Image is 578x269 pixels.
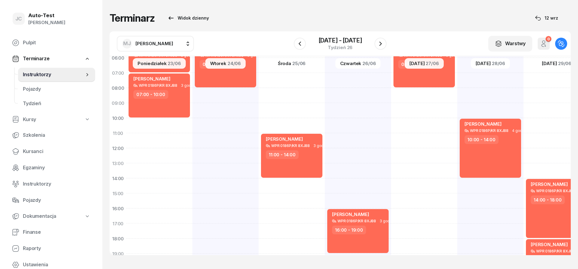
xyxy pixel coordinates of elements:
[536,249,575,253] div: WPR 0186P/KR 8XJ88
[278,61,291,66] span: Środa
[23,245,90,252] span: Raporty
[167,14,209,22] div: Widok dzienny
[23,164,90,172] span: Egzaminy
[531,181,568,187] span: [PERSON_NAME]
[110,141,126,156] div: 12:00
[110,80,126,95] div: 08:00
[319,45,362,50] div: Tydzień 26
[313,144,327,148] span: 3 godz.
[23,131,90,139] span: Szkolenia
[28,19,65,27] div: [PERSON_NAME]
[23,180,90,188] span: Instruktorzy
[135,41,173,46] span: [PERSON_NAME]
[7,161,95,175] a: Egzaminy
[110,246,126,261] div: 19:00
[23,116,36,124] span: Kursy
[23,100,90,108] span: Tydzień
[545,36,551,42] div: 0
[7,113,95,127] a: Kursy
[133,90,168,99] div: 07:00 - 10:00
[426,61,439,66] span: 27/06
[7,225,95,239] a: Finanse
[28,13,65,18] div: Auto-Test
[110,186,126,201] div: 15:00
[110,111,126,126] div: 10:00
[110,201,126,216] div: 16:00
[110,216,126,231] div: 17:00
[23,228,90,236] span: Finanse
[162,12,214,24] button: Widok dzienny
[271,144,310,148] div: WPR 0186P/KR 8XJ88
[512,129,525,133] span: 4 godz.
[110,95,126,111] div: 09:00
[530,12,564,24] button: 12 wrz
[332,211,369,217] span: [PERSON_NAME]
[110,50,126,65] div: 06:00
[340,61,362,66] span: Czwartek
[542,61,557,66] span: [DATE]
[181,83,194,88] span: 3 godz.
[476,61,491,66] span: [DATE]
[7,193,95,208] a: Pojazdy
[332,226,366,234] div: 16:00 - 19:00
[266,136,303,142] span: [PERSON_NAME]
[110,171,126,186] div: 14:00
[362,61,376,66] span: 26/06
[538,38,550,50] button: 0
[465,121,502,127] span: [PERSON_NAME]
[110,156,126,171] div: 13:00
[110,65,126,80] div: 07:00
[531,195,565,204] div: 14:00 - 18:00
[536,189,575,193] div: WPR 0186P/KR 8XJ88
[110,231,126,246] div: 18:00
[18,67,95,82] a: Instruktorzy
[123,41,131,46] span: MJ
[23,85,90,93] span: Pojazdy
[488,36,532,52] button: Warstwy
[15,16,22,21] span: JC
[110,126,126,141] div: 11:00
[23,55,49,63] span: Terminarze
[7,36,95,50] a: Pulpit
[18,82,95,96] a: Pojazdy
[7,144,95,159] a: Kursanci
[210,61,226,66] span: Wtorek
[23,148,90,155] span: Kursanci
[117,36,194,52] button: MJ[PERSON_NAME]
[139,83,177,87] div: WPR 0186P/KR 8XJ88
[558,61,571,66] span: 29/06
[292,61,306,66] span: 25/06
[23,212,56,220] span: Dokumentacja
[319,37,362,43] div: [DATE] [DATE]
[7,128,95,142] a: Szkolenia
[138,61,166,66] span: Poniedziałek
[18,96,95,111] a: Tydzień
[531,242,568,247] span: [PERSON_NAME]
[23,261,90,269] span: Ustawienia
[7,177,95,191] a: Instruktorzy
[535,14,558,22] div: 12 wrz
[470,129,508,133] div: WPR 0186P/KR 8XJ88
[110,13,155,23] h1: Terminarz
[23,71,84,79] span: Instruktorzy
[495,40,526,48] div: Warstwy
[23,39,90,47] span: Pulpit
[492,61,505,66] span: 28/06
[7,241,95,256] a: Raporty
[168,61,181,66] span: 23/06
[465,135,499,144] div: 10:00 - 14:00
[7,52,95,66] a: Terminarze
[133,76,170,82] span: [PERSON_NAME]
[23,196,90,204] span: Pojazdy
[337,219,376,223] div: WPR 0186P/KR 8XJ88
[339,37,342,43] span: -
[380,219,393,223] span: 3 godz.
[409,61,424,66] span: [DATE]
[228,61,241,66] span: 24/06
[7,209,95,223] a: Dokumentacja
[266,150,299,159] div: 11:00 - 14:00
